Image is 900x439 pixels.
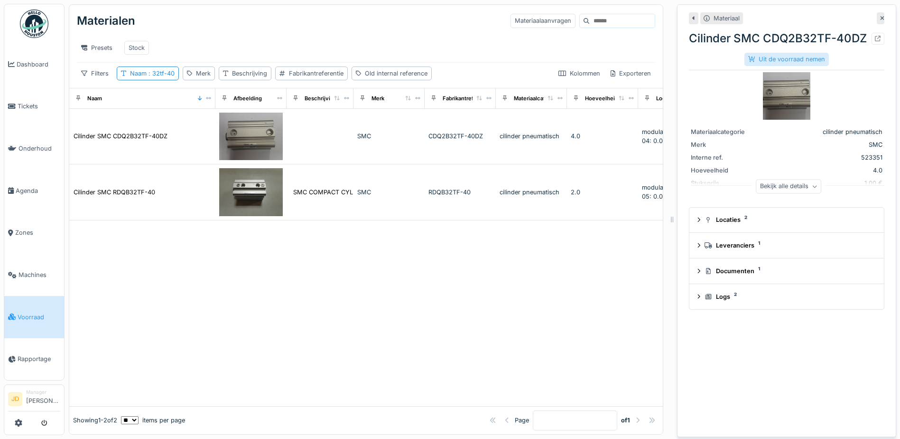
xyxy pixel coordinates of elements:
[232,69,267,78] div: Beschrijving
[4,338,64,381] a: Rapportage
[129,43,145,52] div: Stock
[693,237,880,254] summary: Leveranciers1
[74,132,167,141] div: Cilinder SMC CDQ2B32TF-40DZ
[19,144,60,153] span: Onderhoud
[4,212,64,254] a: Zones
[73,416,117,425] div: Showing 1 - 2 of 2
[357,188,421,197] div: SMC
[766,127,882,136] div: cilinder pneumatisch
[365,69,427,78] div: Old internal reference
[766,153,882,162] div: 523351
[756,180,821,193] div: Bekijk alle details
[18,313,60,322] span: Voorraad
[77,9,135,33] div: Materialen
[744,53,829,66] div: Uit de voorraad nemen
[18,102,60,111] span: Tickets
[4,86,64,128] a: Tickets
[500,188,563,197] div: cilinder pneumatisch
[689,30,884,47] div: Cilinder SMC CDQ2B32TF-40DZ
[8,389,60,411] a: JD Manager[PERSON_NAME]
[147,70,175,77] span: : 32tf-40
[443,95,492,103] div: Fabrikantreferentie
[305,95,337,103] div: Beschrijving
[26,389,60,409] li: [PERSON_NAME]
[642,184,677,191] span: modula: 2.0
[77,67,113,80] div: Filters
[293,188,471,197] div: SMC COMPACT CYLINDER - RDQB32TF-40 | RDQB32TF40...
[705,292,872,301] div: Logs
[515,416,529,425] div: Page
[571,132,634,141] div: 4.0
[4,170,64,212] a: Agenda
[693,211,880,229] summary: Locaties2
[714,14,740,23] div: Materiaal
[585,95,618,103] div: Hoeveelheid
[642,128,677,135] span: modula: 4.0
[691,127,762,136] div: Materiaalcategorie
[705,267,872,276] div: Documenten
[20,10,48,38] img: Badge_color-CXgf-gQk.svg
[289,69,343,78] div: Fabrikantreferentie
[691,140,762,149] div: Merk
[74,188,155,197] div: Cilinder SMC RDQB32TF-40
[571,188,634,197] div: 2.0
[656,95,678,103] div: Locaties
[642,137,663,144] span: 04: 0.0
[510,14,575,28] div: Materiaalaanvragen
[766,140,882,149] div: SMC
[642,193,663,200] span: 05: 0.0
[26,389,60,396] div: Manager
[691,166,762,175] div: Hoeveelheid
[705,241,872,250] div: Leveranciers
[77,41,117,55] div: Presets
[500,132,563,141] div: cilinder pneumatisch
[428,132,492,141] div: CDQ2B32TF-40DZ
[87,95,102,103] div: Naam
[606,67,655,80] div: Exporteren
[4,254,64,296] a: Machines
[18,354,60,363] span: Rapportage
[691,153,762,162] div: Interne ref.
[219,168,283,216] img: Cilinder SMC RDQB32TF-40
[693,288,880,305] summary: Logs2
[219,113,283,161] img: Cilinder SMC CDQ2B32TF-40DZ
[554,67,604,80] div: Kolommen
[4,296,64,338] a: Voorraad
[121,416,185,425] div: items per page
[514,95,562,103] div: Materiaalcategorie
[4,127,64,170] a: Onderhoud
[196,69,211,78] div: Merk
[705,215,872,224] div: Locaties
[4,43,64,86] a: Dashboard
[15,228,60,237] span: Zones
[233,95,262,103] div: Afbeelding
[17,60,60,69] span: Dashboard
[766,166,882,175] div: 4.0
[130,69,175,78] div: Naam
[763,72,810,120] img: Cilinder SMC CDQ2B32TF-40DZ
[16,186,60,195] span: Agenda
[357,132,421,141] div: SMC
[8,392,22,406] li: JD
[371,95,384,103] div: Merk
[19,270,60,279] span: Machines
[621,416,630,425] strong: of 1
[428,188,492,197] div: RDQB32TF-40
[693,262,880,280] summary: Documenten1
